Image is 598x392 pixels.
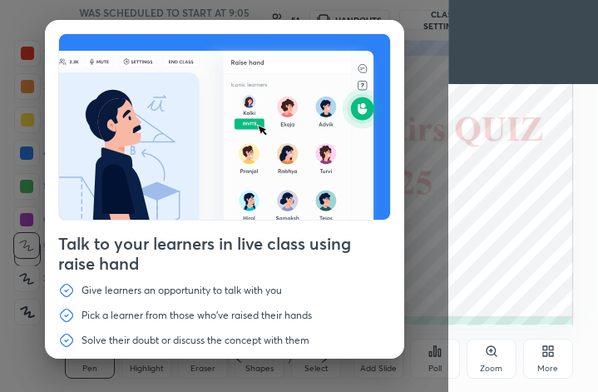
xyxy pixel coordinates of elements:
[537,365,558,373] div: More
[82,284,282,297] p: Give learners an opportunity to talk with you
[58,234,391,274] h4: Talk to your learners in live class using raise hand
[82,309,312,322] p: Pick a learner from those who've raised their hands
[59,34,390,220] img: preRahAdop.42c3ea74.svg
[82,334,309,347] p: Solve their doubt or discuss the concept with them
[480,365,502,373] div: Zoom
